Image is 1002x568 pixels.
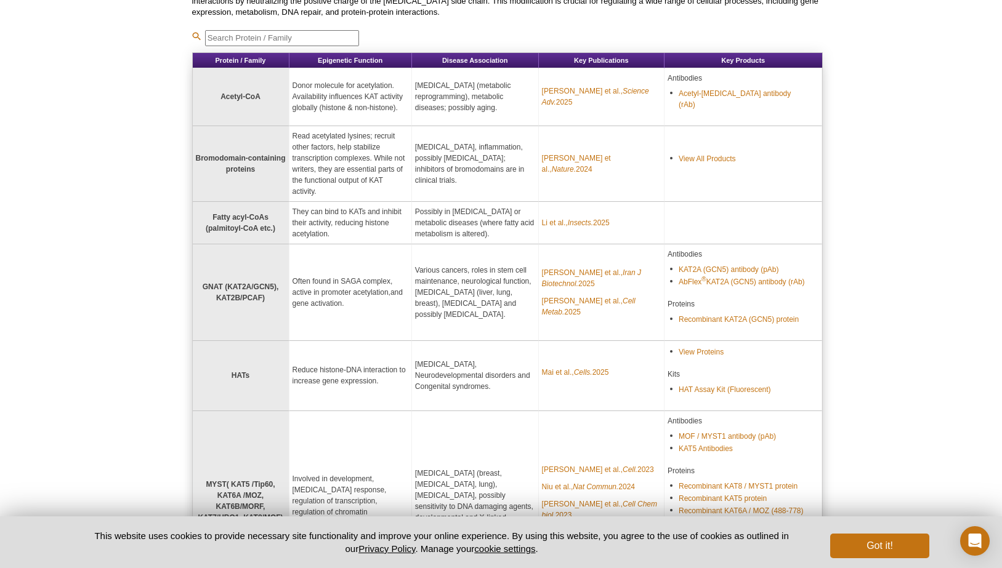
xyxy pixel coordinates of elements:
[665,53,822,68] th: Key Products
[542,297,636,316] em: Cell Metab.
[668,369,818,380] p: Kits
[542,498,661,521] a: [PERSON_NAME] et al.,Cell Chem biol.2023
[679,443,733,454] a: KAT5 Antibodies
[542,153,661,175] a: [PERSON_NAME] et al.,Nature.2024
[232,371,250,380] strong: HATs
[679,493,767,504] a: Recombinant KAT5 protein
[679,314,799,325] a: Recombinant KAT2A (GCN5) protein
[679,384,771,395] a: HAT Assay Kit (Fluorescent)
[668,73,818,84] p: Antibodies
[960,526,990,556] div: Open Intercom Messenger
[289,68,412,126] td: Donor molecule for acetylation. Availability influences KAT activity globally (histone & non-hist...
[668,298,818,310] p: Proteins
[203,282,279,302] strong: GNAT (KAT2A/GCN5), KAT2B/PCAF)
[205,30,359,46] input: Search Protein / Family
[289,126,412,202] td: Read acetylated lysines; recruit other factors, help stabilize transcription complexes. While not...
[701,276,706,282] sup: ®
[679,481,798,492] a: Recombinant KAT8 / MYST1 protein
[679,264,779,275] a: KAT2A (GCN5) antibody (pAb)
[542,217,610,228] a: Li et al.,Insects.2025
[542,267,661,289] a: [PERSON_NAME] et al.,Iran J Biotechnol.2025
[198,480,283,522] strong: MYST( KAT5 /Tip60, KAT6A /MOZ, KAT6B/MORF, KAT7/HBO1, KAT8/MOF)
[412,341,539,411] td: [MEDICAL_DATA], Neurodevelopmental disorders and Congenital syndromes.
[220,92,261,101] strong: Acetyl‑CoA
[679,346,724,358] a: View Proteins
[668,465,818,476] p: Proteins
[196,154,286,174] strong: Bromodomain‑containing proteins
[573,482,618,491] em: Nat Commun.
[552,165,576,174] em: Nature.
[668,415,818,426] p: Antibodies
[412,126,539,202] td: [MEDICAL_DATA], inflammation, possibly [MEDICAL_DATA]; inhibitors of bromodomains are in clinical...
[289,202,412,244] td: They can bind to KATs and inhibit their activity, reducing histone acetylation.
[73,529,810,555] p: This website uses cookies to provide necessary site functionality and improve your online experie...
[830,534,929,558] button: Got it!
[542,268,641,288] em: Iran J Biotechnol.
[412,68,539,126] td: [MEDICAL_DATA] (metabolic reprogramming), metabolic diseases; possibly aging.
[623,465,637,474] em: Cell.
[542,86,661,108] a: [PERSON_NAME] et al.,Science Adv.2025
[679,505,807,527] a: Recombinant KAT6A / MOZ (488-778) protein
[193,53,289,68] th: Protein / Family
[289,244,412,341] td: Often found in SAGA complex, active in promoter acetylation,and gene activation.
[289,53,412,68] th: Epigenetic Function
[412,53,539,68] th: Disease Association
[679,431,776,442] a: MOF / MYST1 antibody (pAb)
[289,341,412,411] td: Reduce histone-DNA interaction to increase gene expression.
[539,53,665,68] th: Key Publications
[679,276,805,287] a: AbFlex®KAT2A (GCN5) antibody (rAb)
[412,202,539,244] td: Possibly in [MEDICAL_DATA] or metabolic diseases (where fatty acid metabolism is altered).
[206,213,275,233] strong: Fatty acyl‑CoAs (palmitoyl‑CoA etc.)
[574,368,592,377] em: Cells.
[679,153,736,164] a: View All Products
[474,543,535,554] button: cookie settings
[542,481,635,492] a: Niu et al.,Nat Commun.2024
[679,88,807,110] a: Acetyl-[MEDICAL_DATA] antibody (rAb)
[358,543,415,554] a: Privacy Policy
[542,87,649,106] em: Science Adv.
[542,464,654,475] a: [PERSON_NAME] et al.,Cell.2023
[542,295,661,318] a: [PERSON_NAME] et al.,Cell Metab.2025
[412,244,539,341] td: Various cancers, roles in stem cell maintenance, neurological function, [MEDICAL_DATA] (liver, lu...
[542,367,609,378] a: Mai et al.,Cells.2025
[668,249,818,260] p: Antibodies
[568,218,593,227] em: Insects.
